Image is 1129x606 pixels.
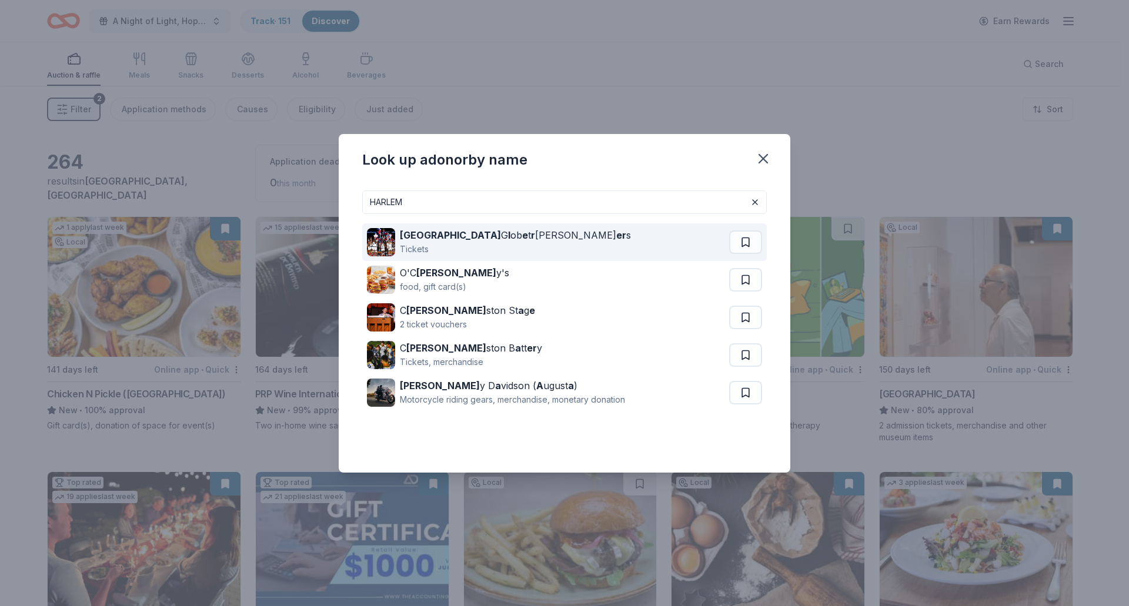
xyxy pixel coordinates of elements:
div: Look up a donor by name [362,150,527,169]
div: 2 ticket vouchers [400,317,535,332]
div: Motorcycle riding gears, merchandise, monetary donation [400,393,625,407]
div: C ston St g [400,303,535,317]
img: Image for Charleston Battery [367,341,395,369]
strong: [PERSON_NAME] [406,342,486,354]
strong: e [529,304,535,316]
strong: l [508,229,510,241]
img: Image for Charleston Stage [367,303,395,332]
div: y D vidson ( ugust ) [400,379,625,393]
img: Image for O'Charley's [367,266,395,294]
input: Search [362,190,767,214]
strong: er [616,229,626,241]
div: Tickets, merchandise [400,355,542,369]
div: O'C y's [400,266,509,280]
img: Image for Harley Davidson (Augusta) [367,379,395,407]
strong: a [515,342,521,354]
strong: a [495,380,501,391]
strong: [PERSON_NAME] [406,304,486,316]
strong: A [536,380,543,391]
div: Tickets [400,242,631,256]
strong: [PERSON_NAME] [400,380,480,391]
div: G ob t [PERSON_NAME] s [400,228,631,242]
div: C ston B tt y [400,341,542,355]
strong: a [518,304,524,316]
strong: [GEOGRAPHIC_DATA] [400,229,501,241]
div: food, gift card(s) [400,280,509,294]
strong: e [522,229,528,241]
img: Image for Harlem Globetrotters [367,228,395,256]
strong: a [568,380,574,391]
strong: er [527,342,537,354]
strong: [PERSON_NAME] [416,267,496,279]
strong: r [531,229,535,241]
